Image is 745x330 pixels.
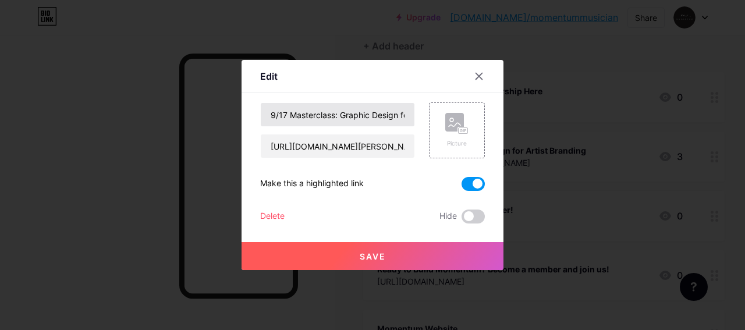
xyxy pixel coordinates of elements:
[260,69,278,83] div: Edit
[261,134,414,158] input: URL
[261,103,414,126] input: Title
[260,210,285,223] div: Delete
[439,210,457,223] span: Hide
[242,242,503,270] button: Save
[260,177,364,191] div: Make this a highlighted link
[360,251,386,261] span: Save
[445,139,469,148] div: Picture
